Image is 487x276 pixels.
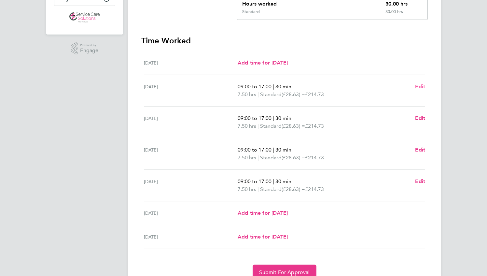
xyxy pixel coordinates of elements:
span: Edit [415,115,425,121]
span: 09:00 to 17:00 [238,115,271,121]
span: 7.50 hrs [238,154,256,161]
span: 09:00 to 17:00 [238,178,271,184]
a: Edit [415,146,425,154]
span: 7.50 hrs [238,123,256,129]
span: Standard [260,185,282,193]
span: Add time for [DATE] [238,210,288,216]
span: | [273,178,274,184]
a: Go to home page [54,12,115,23]
span: £214.73 [305,123,324,129]
a: Add time for [DATE] [238,209,288,217]
div: [DATE] [144,59,238,67]
div: [DATE] [144,209,238,217]
span: Standard [260,91,282,98]
span: Submit For Approval [259,269,310,276]
span: Standard [260,122,282,130]
span: Edit [415,178,425,184]
a: Edit [415,178,425,185]
span: Powered by [80,42,98,48]
span: | [257,91,259,97]
span: Add time for [DATE] [238,60,288,66]
span: Add time for [DATE] [238,234,288,240]
span: (£28.63) = [282,186,305,192]
span: | [257,154,259,161]
div: [DATE] [144,83,238,98]
span: Edit [415,147,425,153]
span: Edit [415,83,425,90]
span: £214.73 [305,186,324,192]
div: 30.00 hrs [380,9,427,20]
span: (£28.63) = [282,154,305,161]
div: Standard [242,9,260,14]
span: 30 min [275,83,291,90]
span: | [273,115,274,121]
a: Edit [415,114,425,122]
span: 09:00 to 17:00 [238,83,271,90]
div: [DATE] [144,114,238,130]
div: [DATE] [144,146,238,162]
div: [DATE] [144,233,238,241]
div: [DATE] [144,178,238,193]
span: Standard [260,154,282,162]
a: Edit [415,83,425,91]
span: | [273,147,274,153]
span: 7.50 hrs [238,186,256,192]
a: Powered byEngage [71,42,99,55]
a: Add time for [DATE] [238,59,288,67]
img: servicecare-logo-retina.png [69,12,100,23]
span: 30 min [275,115,291,121]
span: | [273,83,274,90]
span: 09:00 to 17:00 [238,147,271,153]
span: (£28.63) = [282,123,305,129]
span: £214.73 [305,91,324,97]
span: | [257,186,259,192]
span: 30 min [275,147,291,153]
span: 7.50 hrs [238,91,256,97]
span: £214.73 [305,154,324,161]
span: | [257,123,259,129]
span: (£28.63) = [282,91,305,97]
span: Engage [80,48,98,53]
span: 30 min [275,178,291,184]
h3: Time Worked [141,36,428,46]
a: Add time for [DATE] [238,233,288,241]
